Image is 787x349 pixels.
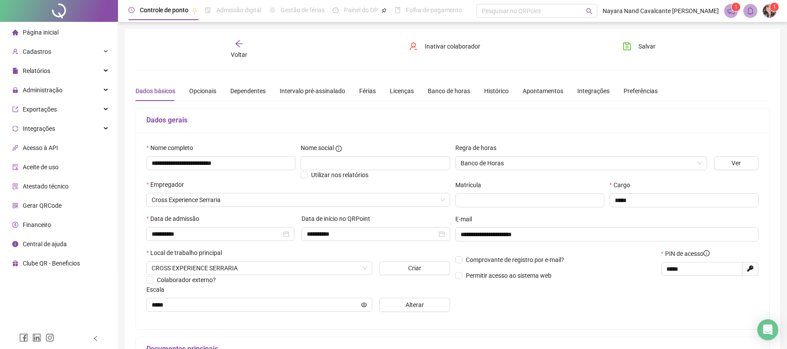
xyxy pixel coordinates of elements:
[23,260,80,267] span: Clube QR - Beneficios
[665,249,710,258] span: PIN de acesso
[406,7,462,14] span: Folha de pagamento
[301,143,334,153] span: Nome social
[12,183,18,189] span: solution
[19,333,28,342] span: facebook
[146,115,759,126] h5: Dados gerais
[152,262,367,275] span: AV ERALDO LINS CAVALCANTE 245 GALPÃO A - SERRARIA
[128,7,135,13] span: clock-circle
[406,300,424,310] span: Alterar
[12,241,18,247] span: info-circle
[402,39,487,53] button: Inativar colaborador
[23,164,59,171] span: Aceite de uso
[140,7,188,14] span: Controle de ponto
[45,333,54,342] span: instagram
[311,171,368,178] span: Utilizar nos relatórios
[23,241,67,248] span: Central de ajuda
[12,29,18,35] span: home
[732,3,740,11] sup: 1
[359,86,376,96] div: Férias
[12,260,18,266] span: gift
[23,106,57,113] span: Exportações
[12,106,18,112] span: export
[135,86,175,96] div: Dados básicos
[333,7,339,13] span: dashboard
[146,214,205,223] label: Data de admissão
[23,144,58,151] span: Acesso à API
[23,87,62,94] span: Administração
[281,7,325,14] span: Gestão de férias
[344,7,378,14] span: Painel do DP
[408,263,421,273] span: Criar
[770,3,779,11] sup: Atualize o seu contato no menu Meus Dados
[455,214,478,224] label: E-mail
[395,7,401,13] span: book
[146,143,199,153] label: Nome completo
[12,87,18,93] span: lock
[280,86,345,96] div: Intervalo pré-assinalado
[23,221,51,228] span: Financeiro
[336,146,342,152] span: info-circle
[727,7,735,15] span: notification
[746,7,754,15] span: bell
[23,48,51,55] span: Cadastros
[466,272,551,279] span: Permitir acesso ao sistema web
[714,156,759,170] button: Ver
[732,158,741,168] span: Ver
[455,143,502,153] label: Regra de horas
[603,6,719,16] span: Nayara Nand Cavalcante [PERSON_NAME]
[455,180,487,190] label: Matrícula
[12,145,18,151] span: api
[32,333,41,342] span: linkedin
[466,256,564,263] span: Comprovante de registro por e-mail?
[409,42,418,51] span: user-delete
[23,183,69,190] span: Atestado técnico
[23,29,59,36] span: Página inicial
[12,49,18,55] span: user-add
[379,298,450,312] button: Alterar
[231,51,247,58] span: Voltar
[638,42,655,51] span: Salvar
[425,42,480,51] span: Inativar colaborador
[577,86,610,96] div: Integrações
[12,164,18,170] span: audit
[12,222,18,228] span: dollar
[461,157,702,170] span: Banco de Horas
[216,7,261,14] span: Admissão digital
[704,250,710,256] span: info-circle
[146,180,190,189] label: Empregador
[361,302,367,308] span: eye
[235,39,243,48] span: arrow-left
[773,4,776,10] span: 1
[616,39,662,53] button: Salvar
[192,8,197,13] span: pushpin
[12,126,18,132] span: sync
[146,285,170,294] label: Escala
[189,86,216,96] div: Opcionais
[12,68,18,74] span: file
[157,276,216,283] span: Colaborador externo?
[379,261,450,275] button: Criar
[23,67,50,74] span: Relatórios
[757,319,778,340] div: Open Intercom Messenger
[610,180,636,190] label: Cargo
[623,42,631,51] span: save
[269,7,275,13] span: sun
[523,86,563,96] div: Apontamentos
[146,248,228,258] label: Local de trabalho principal
[302,214,376,223] label: Data de início no QRPoint
[230,86,266,96] div: Dependentes
[763,4,776,17] img: 59697
[23,125,55,132] span: Integrações
[586,8,593,14] span: search
[390,86,414,96] div: Licenças
[23,202,62,209] span: Gerar QRCode
[381,8,387,13] span: pushpin
[484,86,509,96] div: Histórico
[624,86,658,96] div: Preferências
[93,335,99,342] span: left
[205,7,211,13] span: file-done
[428,86,470,96] div: Banco de horas
[735,4,738,10] span: 1
[152,193,445,206] span: Cross Experience Serraria
[12,202,18,209] span: qrcode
